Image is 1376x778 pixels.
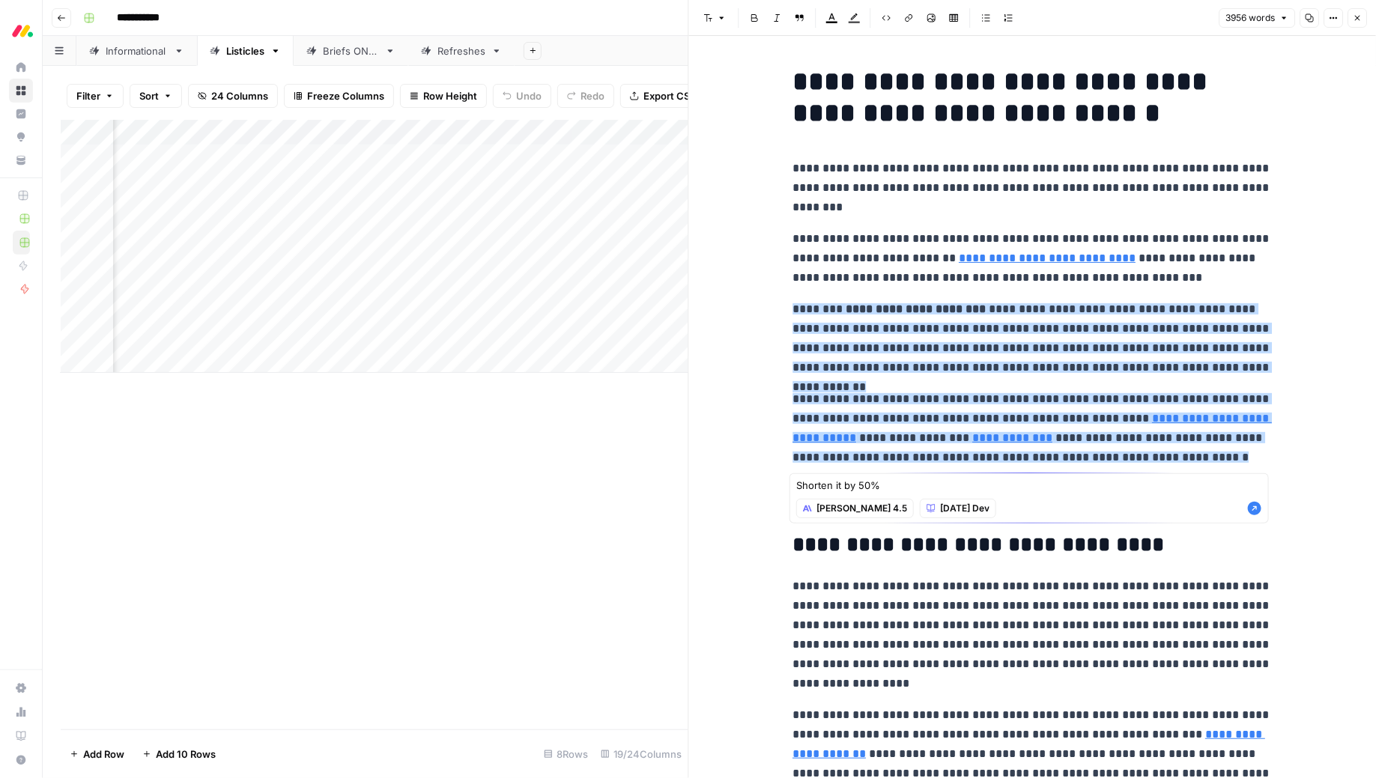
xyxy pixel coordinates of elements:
[226,43,264,58] div: Listicles
[323,43,379,58] div: Briefs ONLY
[106,43,168,58] div: Informational
[9,700,33,724] a: Usage
[408,36,515,66] a: Refreshes
[538,742,595,766] div: 8 Rows
[9,724,33,748] a: Learning Hub
[9,79,33,103] a: Browse
[9,125,33,149] a: Opportunities
[197,36,294,66] a: Listicles
[307,88,384,103] span: Freeze Columns
[620,84,706,108] button: Export CSV
[83,747,124,762] span: Add Row
[9,676,33,700] a: Settings
[211,88,268,103] span: 24 Columns
[1219,8,1295,28] button: 3956 words
[76,36,197,66] a: Informational
[796,499,914,518] button: [PERSON_NAME] 4.5
[9,55,33,79] a: Home
[400,84,487,108] button: Row Height
[920,499,996,518] button: [DATE] Dev
[9,12,33,49] button: Workspace: Monday.com
[816,502,907,515] span: [PERSON_NAME] 4.5
[1225,11,1275,25] span: 3956 words
[940,502,989,515] span: [DATE] Dev
[9,17,36,44] img: Monday.com Logo
[61,742,133,766] button: Add Row
[796,478,1262,493] textarea: Shorten it by 50
[423,88,477,103] span: Row Height
[9,748,33,772] button: Help + Support
[284,84,394,108] button: Freeze Columns
[437,43,485,58] div: Refreshes
[67,84,124,108] button: Filter
[493,84,551,108] button: Undo
[76,88,100,103] span: Filter
[581,88,604,103] span: Redo
[595,742,688,766] div: 19/24 Columns
[294,36,408,66] a: Briefs ONLY
[643,88,697,103] span: Export CSV
[156,747,216,762] span: Add 10 Rows
[130,84,182,108] button: Sort
[9,102,33,126] a: Insights
[139,88,159,103] span: Sort
[557,84,614,108] button: Redo
[9,148,33,172] a: Your Data
[188,84,278,108] button: 24 Columns
[133,742,225,766] button: Add 10 Rows
[516,88,542,103] span: Undo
